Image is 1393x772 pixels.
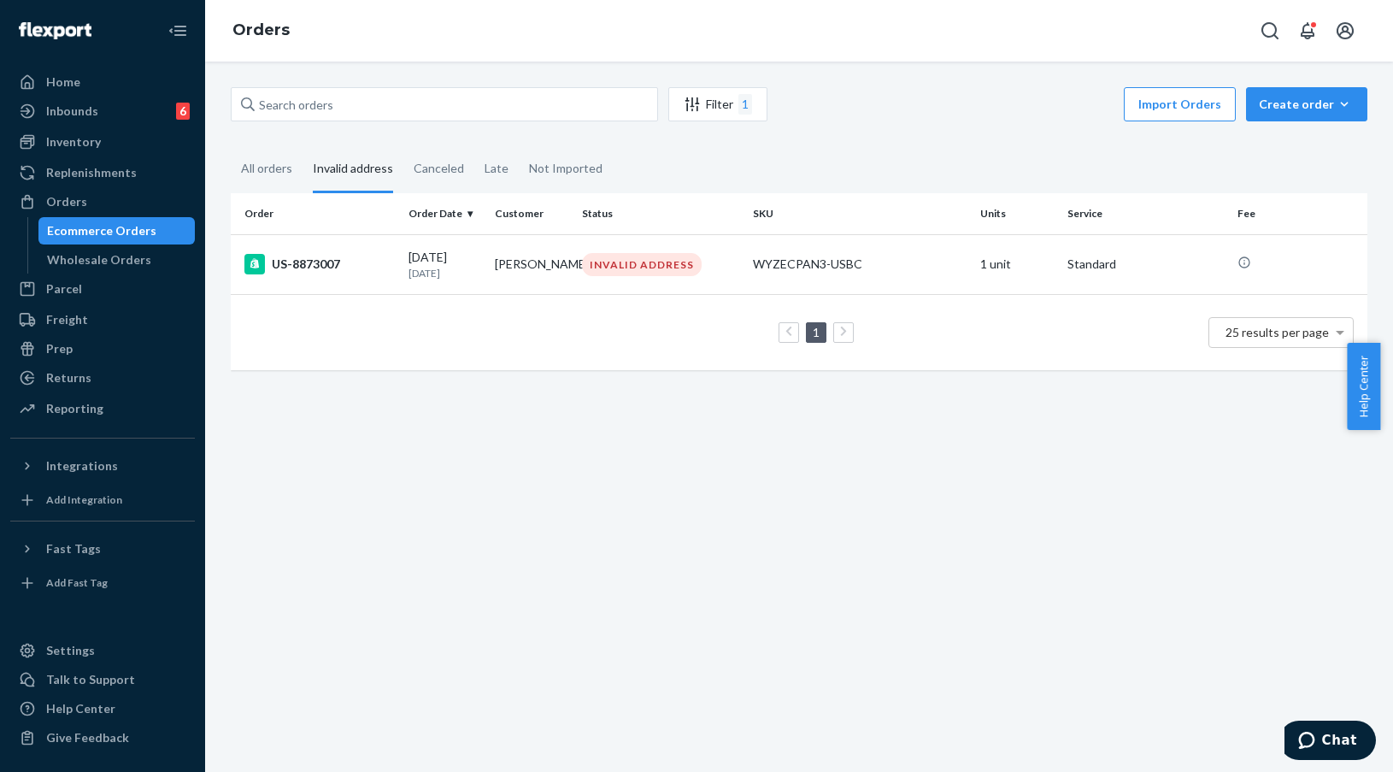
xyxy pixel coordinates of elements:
th: Order [231,193,402,234]
div: Parcel [46,280,82,298]
input: Search orders [231,87,658,121]
button: Give Feedback [10,724,195,751]
a: Orders [232,21,290,39]
p: [DATE] [408,266,482,280]
div: Add Integration [46,492,122,507]
a: Returns [10,364,195,392]
button: Fast Tags [10,535,195,563]
a: Reporting [10,395,195,422]
a: Inventory [10,128,195,156]
div: [DATE] [408,249,482,280]
button: Open account menu [1328,14,1362,48]
div: Freight [46,311,88,328]
div: Create order [1259,96,1355,113]
a: Settings [10,637,195,664]
th: Order Date [402,193,489,234]
img: Flexport logo [19,22,91,39]
a: Wholesale Orders [38,246,196,274]
div: Talk to Support [46,671,135,688]
div: Ecommerce Orders [47,222,156,239]
span: 25 results per page [1225,325,1329,339]
th: Service [1061,193,1231,234]
div: Help Center [46,700,115,717]
div: Canceled [414,146,464,191]
a: Add Fast Tag [10,569,195,597]
button: Open notifications [1290,14,1325,48]
div: Fast Tags [46,540,101,557]
div: Home [46,74,80,91]
button: Talk to Support [10,666,195,693]
a: Replenishments [10,159,195,186]
div: Not Imported [529,146,602,191]
div: All orders [241,146,292,191]
div: Settings [46,642,95,659]
a: Ecommerce Orders [38,217,196,245]
div: Wholesale Orders [47,251,151,268]
div: US-8873007 [244,254,395,274]
p: Standard [1067,256,1225,273]
a: Freight [10,306,195,333]
button: Import Orders [1124,87,1236,121]
button: Open Search Box [1253,14,1287,48]
div: Inbounds [46,103,98,120]
button: Filter [668,87,767,121]
div: 1 [738,94,752,115]
div: 6 [176,103,190,120]
button: Close Navigation [161,14,195,48]
th: Fee [1231,193,1367,234]
a: Page 1 is your current page [809,325,823,339]
ol: breadcrumbs [219,6,303,56]
a: Prep [10,335,195,362]
td: [PERSON_NAME] [488,234,575,294]
div: Integrations [46,457,118,474]
a: Inbounds6 [10,97,195,125]
div: Give Feedback [46,729,129,746]
th: Units [973,193,1061,234]
button: Create order [1246,87,1367,121]
div: Orders [46,193,87,210]
th: Status [575,193,746,234]
div: Inventory [46,133,101,150]
div: Filter [669,94,767,115]
div: Invalid address [313,146,393,193]
button: Integrations [10,452,195,480]
a: Add Integration [10,486,195,514]
a: Home [10,68,195,96]
div: Late [485,146,508,191]
iframe: Opens a widget where you can chat to one of our agents [1284,721,1376,763]
div: WYZECPAN3-USBC [753,256,967,273]
div: INVALID ADDRESS [582,253,702,276]
th: SKU [746,193,973,234]
a: Orders [10,188,195,215]
div: Prep [46,340,73,357]
div: Reporting [46,400,103,417]
button: Help Center [1347,343,1380,430]
div: Customer [495,206,568,221]
div: Add Fast Tag [46,575,108,590]
td: 1 unit [973,234,1061,294]
a: Help Center [10,695,195,722]
a: Parcel [10,275,195,303]
div: Returns [46,369,91,386]
div: Replenishments [46,164,137,181]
